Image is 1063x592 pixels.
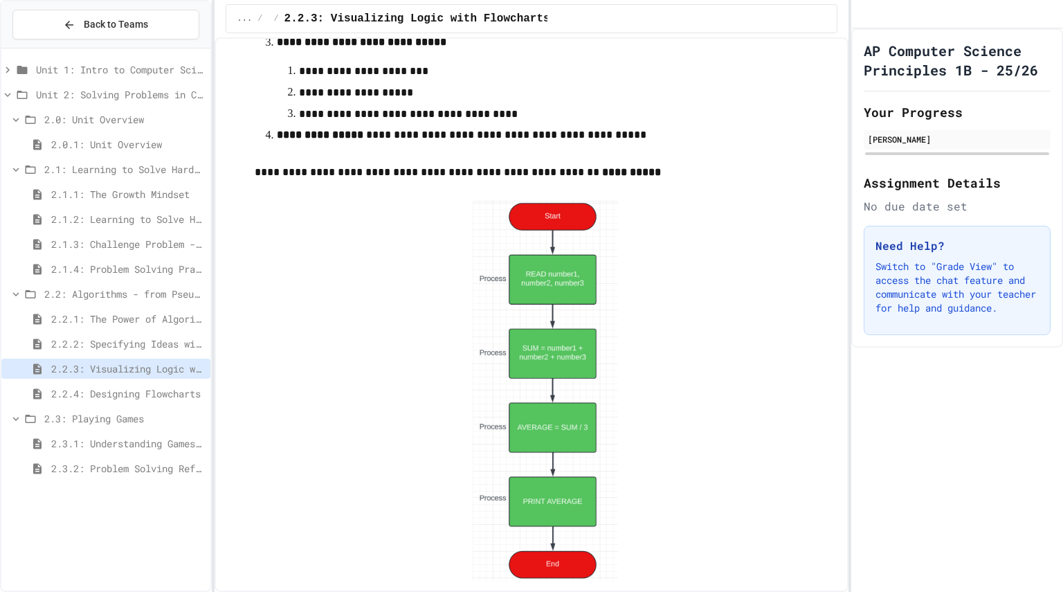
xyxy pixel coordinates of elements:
[51,337,205,351] span: 2.2.2: Specifying Ideas with Pseudocode
[51,312,205,326] span: 2.2.1: The Power of Algorithms
[51,187,205,201] span: 2.1.1: The Growth Mindset
[12,10,199,39] button: Back to Teams
[44,112,205,127] span: 2.0: Unit Overview
[237,13,253,24] span: ...
[36,87,205,102] span: Unit 2: Solving Problems in Computer Science
[51,212,205,226] span: 2.1.2: Learning to Solve Hard Problems
[273,13,278,24] span: /
[257,13,262,24] span: /
[864,102,1051,122] h2: Your Progress
[868,133,1046,145] div: [PERSON_NAME]
[51,361,205,376] span: 2.2.3: Visualizing Logic with Flowcharts
[84,17,148,32] span: Back to Teams
[51,436,205,451] span: 2.3.1: Understanding Games with Flowcharts
[36,62,205,77] span: Unit 1: Intro to Computer Science
[284,10,550,27] span: 2.2.3: Visualizing Logic with Flowcharts
[864,173,1051,192] h2: Assignment Details
[44,411,205,426] span: 2.3: Playing Games
[864,41,1051,80] h1: AP Computer Science Principles 1B - 25/26
[51,237,205,251] span: 2.1.3: Challenge Problem - The Bridge
[51,262,205,276] span: 2.1.4: Problem Solving Practice
[864,198,1051,215] div: No due date set
[44,162,205,177] span: 2.1: Learning to Solve Hard Problems
[875,237,1039,254] h3: Need Help?
[51,137,205,152] span: 2.0.1: Unit Overview
[875,260,1039,315] p: Switch to "Grade View" to access the chat feature and communicate with your teacher for help and ...
[51,461,205,476] span: 2.3.2: Problem Solving Reflection
[44,287,205,301] span: 2.2: Algorithms - from Pseudocode to Flowcharts
[51,386,205,401] span: 2.2.4: Designing Flowcharts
